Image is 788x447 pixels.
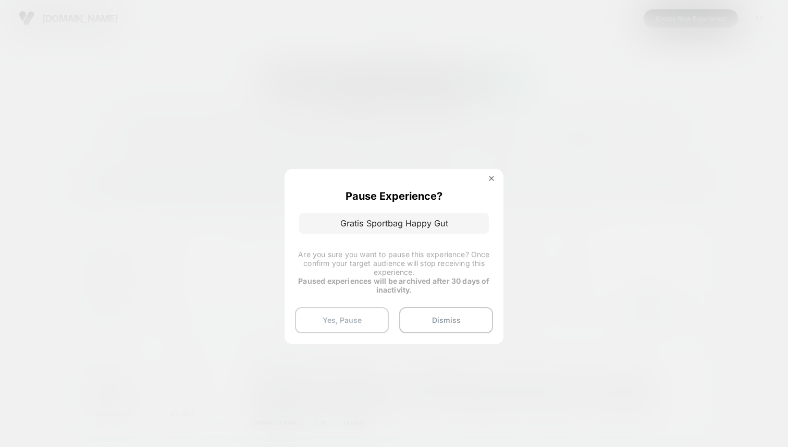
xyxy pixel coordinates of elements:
[346,190,442,202] p: Pause Experience?
[399,307,493,333] button: Dismiss
[298,250,489,276] span: Are you sure you want to pause this experience? Once confirm your target audience will stop recei...
[298,276,489,294] strong: Paused experiences will be archived after 30 days of inactivity.
[299,213,489,234] p: Gratis Sportbag Happy Gut
[295,307,389,333] button: Yes, Pause
[489,176,494,181] img: close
